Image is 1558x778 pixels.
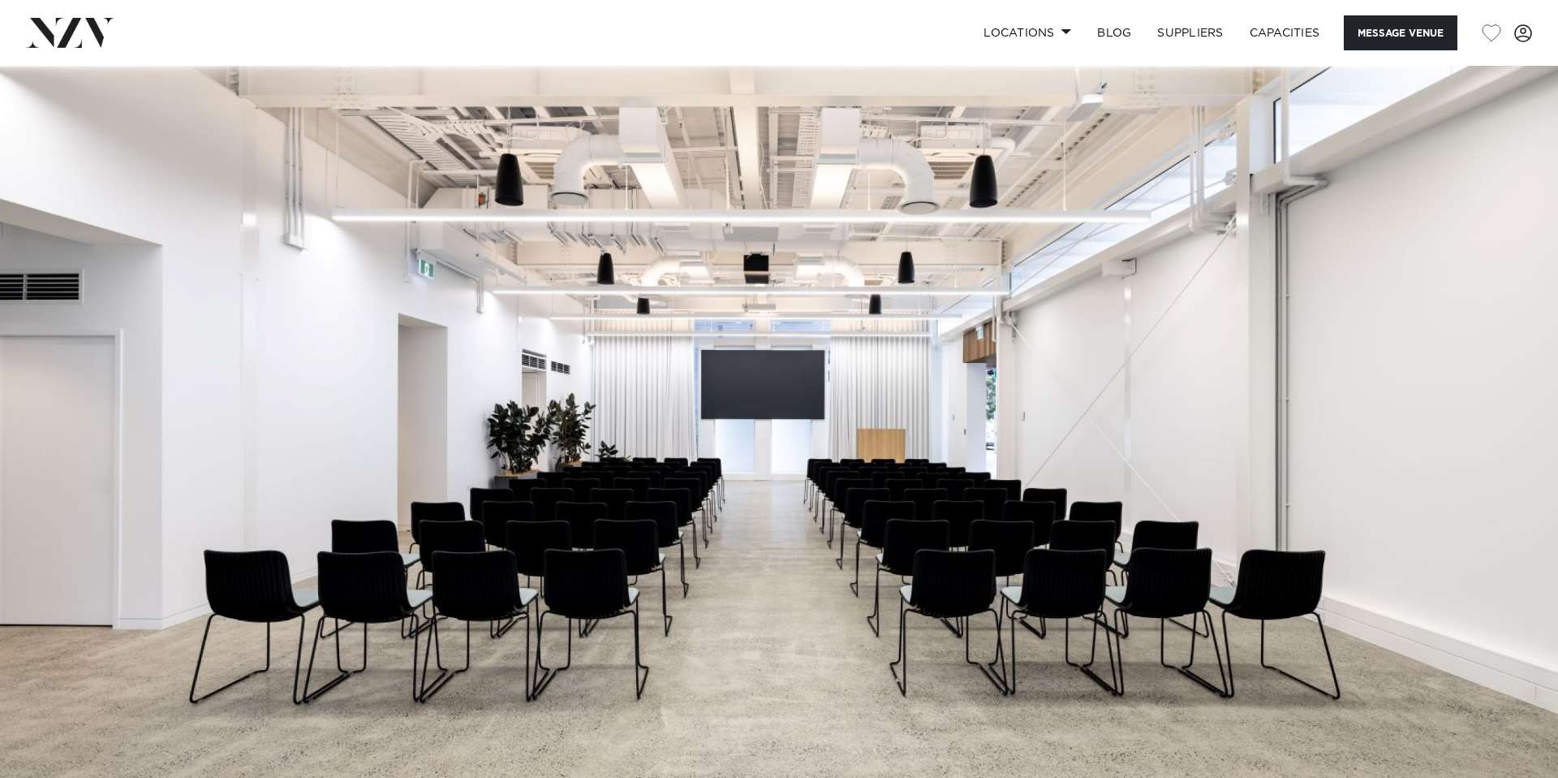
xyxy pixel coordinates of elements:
[1237,15,1333,50] a: Capacities
[1144,15,1236,50] a: SUPPLIERS
[26,18,114,47] img: nzv-logo.png
[971,15,1084,50] a: Locations
[1084,15,1144,50] a: BLOG
[1344,15,1457,50] button: Message Venue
